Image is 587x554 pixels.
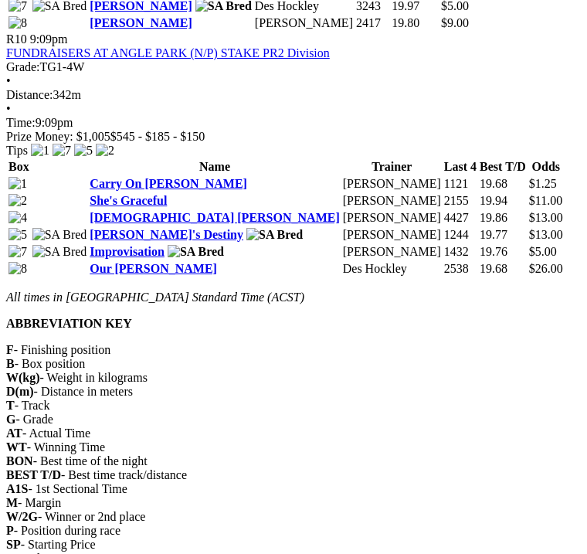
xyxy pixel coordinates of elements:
b: A1S [6,482,28,495]
td: Des Hockley [342,261,442,277]
a: [PERSON_NAME] [90,16,192,29]
div: - Winner or 2nd place [6,510,581,524]
span: Box [8,160,29,173]
div: - Finishing position [6,343,581,357]
td: 19.77 [479,227,527,243]
img: 7 [8,245,27,259]
div: - Actual Time [6,427,581,440]
th: Odds [528,159,564,175]
span: $545 - $185 - $150 [110,130,205,143]
div: - Best time track/distance [6,468,581,482]
td: 2155 [443,193,477,209]
b: W(kg) [6,371,40,384]
div: - Weight in kilograms [6,371,581,385]
td: [PERSON_NAME] [342,210,442,226]
td: 19.76 [479,244,527,260]
img: 1 [8,177,27,191]
span: $9.00 [441,16,469,29]
span: Tips [6,144,28,157]
a: She's Graceful [90,194,167,207]
span: Grade: [6,60,40,73]
b: AT [6,427,22,440]
b: WT [6,440,27,454]
img: 7 [53,144,71,158]
span: $26.00 [529,262,563,275]
td: [PERSON_NAME] [342,193,442,209]
td: 19.68 [479,261,527,277]
td: 19.86 [479,210,527,226]
div: - Position during race [6,524,581,538]
div: - Best time of the night [6,454,581,468]
span: • [6,74,11,87]
span: $13.00 [529,228,563,241]
div: - Box position [6,357,581,371]
td: 1244 [443,227,477,243]
img: SA Bred [168,245,224,259]
img: 5 [8,228,27,242]
td: [PERSON_NAME] [342,227,442,243]
img: 5 [74,144,93,158]
td: 2538 [443,261,477,277]
a: [PERSON_NAME]'s Destiny [90,228,243,241]
a: Improvisation [90,245,165,258]
th: Name [89,159,340,175]
div: Prize Money: $1,005 [6,130,581,144]
a: FUNDRAISERS AT ANGLE PARK (N/P) STAKE PR2 Division [6,46,330,59]
b: W/2G [6,510,38,523]
td: [PERSON_NAME] [342,244,442,260]
b: B [6,357,15,370]
td: 19.94 [479,193,527,209]
div: 342m [6,88,581,102]
img: 4 [8,211,27,225]
span: $5.00 [529,245,557,258]
div: 9:09pm [6,116,581,130]
img: SA Bred [246,228,303,242]
b: P [6,524,14,537]
a: Carry On [PERSON_NAME] [90,177,247,190]
b: D(m) [6,385,34,398]
td: 1121 [443,176,477,192]
img: SA Bred [32,228,87,242]
div: - Track [6,399,581,413]
td: [PERSON_NAME] [342,176,442,192]
span: Distance: [6,88,53,101]
span: 9:09pm [30,32,68,46]
div: - 1st Sectional Time [6,482,581,496]
th: Last 4 [443,159,477,175]
td: 19.80 [391,15,439,31]
img: 2 [96,144,114,158]
span: $13.00 [529,211,563,224]
b: G [6,413,15,426]
td: [PERSON_NAME] [254,15,354,31]
img: 2 [8,194,27,208]
img: 1 [31,144,49,158]
td: 4427 [443,210,477,226]
span: Time: [6,116,36,129]
b: BON [6,454,33,467]
div: - Distance in meters [6,385,581,399]
div: - Grade [6,413,581,427]
img: SA Bred [32,245,87,259]
td: 19.68 [479,176,527,192]
span: R10 [6,32,27,46]
div: - Starting Price [6,538,581,552]
div: - Winning Time [6,440,581,454]
div: - Margin [6,496,581,510]
b: BEST T/D [6,468,61,481]
img: 8 [8,16,27,30]
b: ABBREVIATION KEY [6,317,132,330]
b: SP [6,538,21,551]
b: F [6,343,14,356]
div: TG1-4W [6,60,581,74]
th: Trainer [342,159,442,175]
span: $11.00 [529,194,562,207]
i: All times in [GEOGRAPHIC_DATA] Standard Time (ACST) [6,291,304,304]
img: 8 [8,262,27,276]
td: 2417 [355,15,389,31]
a: [DEMOGRAPHIC_DATA] [PERSON_NAME] [90,211,339,224]
th: Best T/D [479,159,527,175]
b: M [6,496,18,509]
span: • [6,102,11,115]
a: Our [PERSON_NAME] [90,262,217,275]
span: $1.25 [529,177,557,190]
